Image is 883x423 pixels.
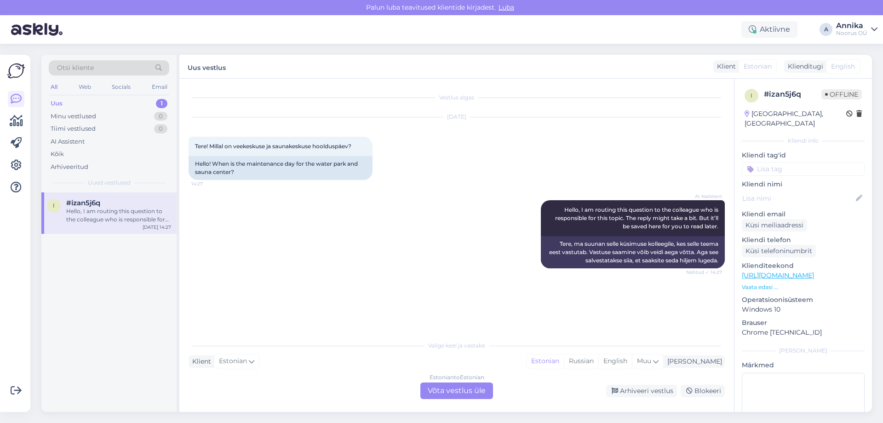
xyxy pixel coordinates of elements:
span: Muu [637,357,651,365]
div: English [598,354,632,368]
span: AI Assistent [688,193,722,200]
div: Estonian to Estonian [430,373,484,382]
div: Klienditugi [784,62,823,71]
input: Lisa tag [742,162,865,176]
p: Brauser [742,318,865,328]
span: i [751,92,752,99]
div: 0 [154,112,167,121]
div: Tiimi vestlused [51,124,96,133]
p: Klienditeekond [742,261,865,271]
div: 0 [154,124,167,133]
span: 14:27 [191,180,226,187]
span: i [53,202,55,209]
input: Lisa nimi [742,193,854,203]
div: Võta vestlus üle [420,382,493,399]
div: Tere, ma suunan selle küsimuse kolleegile, kes selle teema eest vastutab. Vastuse saamine võib ve... [541,236,725,268]
span: Luba [496,3,517,12]
div: [DATE] 14:27 [143,224,171,231]
p: Kliendi telefon [742,235,865,245]
p: Vaata edasi ... [742,283,865,291]
div: Blokeeri [681,385,725,397]
span: Uued vestlused [88,179,131,187]
a: AnnikaNoorus OÜ [836,22,877,37]
div: [PERSON_NAME] [664,357,722,366]
div: Web [77,81,93,93]
div: A [820,23,832,36]
div: Uus [51,99,63,108]
div: Klient [189,357,211,366]
div: Hello, I am routing this question to the colleague who is responsible for this topic. The reply m... [66,207,171,224]
span: Nähtud ✓ 14:27 [686,269,722,276]
span: #izan5j6q [66,199,100,207]
p: Chrome [TECHNICAL_ID] [742,328,865,337]
span: Otsi kliente [57,63,94,73]
span: Hello, I am routing this question to the colleague who is responsible for this topic. The reply m... [555,206,720,230]
div: Kliendi info [742,137,865,145]
span: Tere! Millal on veekeskuse ja saunakeskuse hoolduspäev? [195,143,351,150]
div: Aktiivne [741,21,797,38]
div: Küsi telefoninumbrit [742,245,816,257]
div: Minu vestlused [51,112,96,121]
div: [DATE] [189,113,725,121]
div: Valige keel ja vastake [189,342,725,350]
a: [URL][DOMAIN_NAME] [742,271,814,279]
div: 1 [156,99,167,108]
p: Märkmed [742,360,865,370]
p: Kliendi tag'id [742,151,865,160]
div: Noorus OÜ [836,29,867,37]
p: Operatsioonisüsteem [742,295,865,305]
img: Askly Logo [7,62,25,80]
div: Annika [836,22,867,29]
div: Kõik [51,150,64,159]
div: Klient [713,62,736,71]
div: AI Assistent [51,137,85,146]
p: Kliendi email [742,209,865,219]
div: Arhiveeritud [51,162,88,172]
div: Hello! When is the maintenance day for the water park and sauna center? [189,156,373,180]
p: Windows 10 [742,305,865,314]
div: Estonian [527,354,564,368]
div: All [49,81,59,93]
div: [PERSON_NAME] [742,347,865,355]
div: # izan5j6q [764,89,821,100]
div: Vestlus algas [189,93,725,102]
span: Offline [821,89,862,99]
div: Arhiveeri vestlus [606,385,677,397]
label: Uus vestlus [188,60,226,73]
div: Socials [110,81,132,93]
div: Russian [564,354,598,368]
div: Küsi meiliaadressi [742,219,807,232]
p: Kliendi nimi [742,180,865,189]
div: Email [150,81,169,93]
span: Estonian [219,356,247,366]
span: Estonian [744,62,772,71]
div: [GEOGRAPHIC_DATA], [GEOGRAPHIC_DATA] [745,109,846,128]
span: English [831,62,855,71]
